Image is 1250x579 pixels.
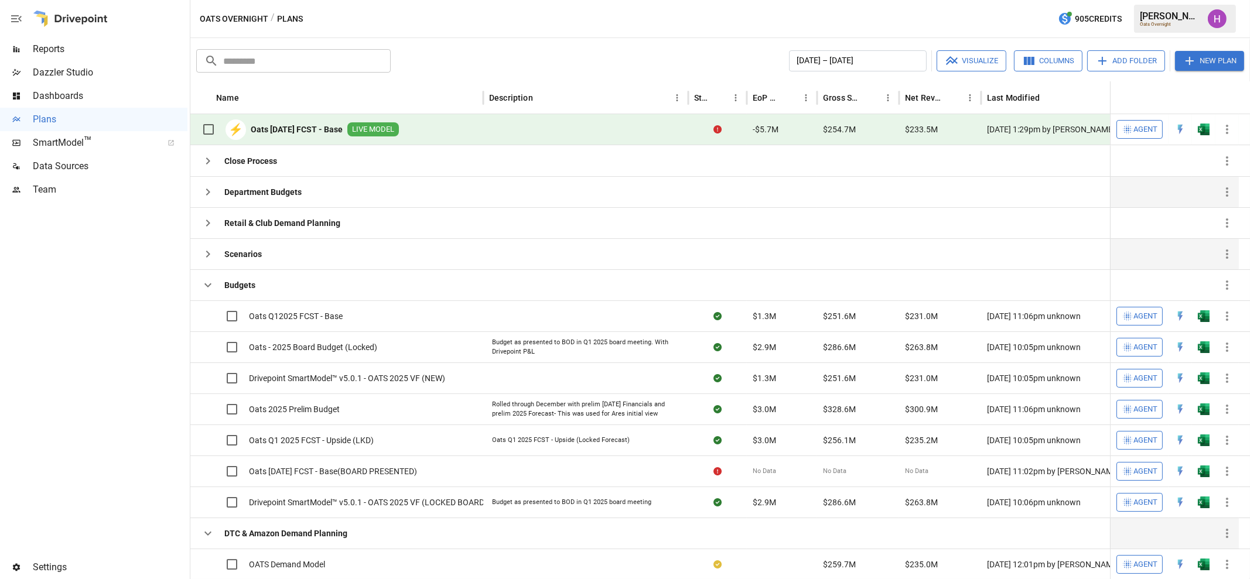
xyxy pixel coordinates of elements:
[905,124,938,135] span: $233.5M
[1140,22,1201,27] div: Oats Overnight
[492,400,679,418] div: Rolled through December with prelim [DATE] Financials and prelim 2025 Forecast- This was used for...
[1198,434,1210,446] img: excel-icon.76473adf.svg
[249,465,417,477] span: Oats [DATE] FCST - Base(BOARD PRESENTED)
[713,341,722,353] div: Sync complete
[823,372,856,384] span: $251.6M
[823,93,862,102] div: Gross Sales
[823,559,856,570] span: $259.7M
[1198,372,1210,384] div: Open in Excel
[249,434,374,446] span: Oats Q1 2025 FCST - Upside (LKD)
[713,403,722,415] div: Sync complete
[1108,90,1125,106] button: Last Modified column menu
[492,338,679,356] div: Budget as presented to BOD in Q1 2025 board meeting. With Drivepoint P&L
[987,93,1040,102] div: Last Modified
[1116,431,1163,450] button: Agent
[1198,403,1210,415] div: Open in Excel
[1174,372,1186,384] div: Open in Quick Edit
[1041,90,1057,106] button: Sort
[1174,124,1186,135] div: Open in Quick Edit
[249,341,377,353] span: Oats - 2025 Board Budget (Locked)
[753,434,776,446] span: $3.0M
[728,90,744,106] button: Status column menu
[1133,465,1157,478] span: Agent
[84,134,92,149] span: ™
[251,124,343,135] b: Oats [DATE] FCST - Base
[823,434,856,446] span: $256.1M
[1198,496,1210,508] div: Open in Excel
[1222,90,1239,106] button: Sort
[1198,124,1210,135] img: excel-icon.76473adf.svg
[33,136,155,150] span: SmartModel
[789,50,927,71] button: [DATE] – [DATE]
[1174,559,1186,570] img: quick-edit-flash.b8aec18c.svg
[33,42,187,56] span: Reports
[224,217,340,229] b: Retail & Club Demand Planning
[1174,403,1186,415] img: quick-edit-flash.b8aec18c.svg
[1198,465,1210,477] img: excel-icon.76473adf.svg
[905,467,928,476] span: No Data
[1198,372,1210,384] img: excel-icon.76473adf.svg
[753,372,776,384] span: $1.3M
[1133,341,1157,354] span: Agent
[1116,400,1163,419] button: Agent
[905,434,938,446] span: $235.2M
[1133,558,1157,571] span: Agent
[753,310,776,322] span: $1.3M
[240,90,257,106] button: Sort
[905,341,938,353] span: $263.8M
[981,331,1128,362] div: [DATE] 10:05pm unknown
[249,372,445,384] span: Drivepoint SmartModel™ v5.0.1 - OATS 2025 VF (NEW)
[33,159,187,173] span: Data Sources
[905,372,938,384] span: $231.0M
[1133,434,1157,447] span: Agent
[1208,9,1227,28] img: Harry Antonio
[1174,559,1186,570] div: Open in Quick Edit
[216,93,239,102] div: Name
[224,155,277,167] b: Close Process
[492,498,651,507] div: Budget as presented to BOD in Q1 2025 board meeting
[1175,51,1244,71] button: New Plan
[1174,496,1186,508] img: quick-edit-flash.b8aec18c.svg
[1116,555,1163,574] button: Agent
[224,248,262,260] b: Scenarios
[905,403,938,415] span: $300.9M
[863,90,880,106] button: Sort
[1174,372,1186,384] img: quick-edit-flash.b8aec18c.svg
[1116,493,1163,512] button: Agent
[753,93,780,102] div: EoP Cash
[753,467,776,476] span: No Data
[492,436,630,445] div: Oats Q1 2025 FCST - Upside (Locked Forecast)
[249,403,340,415] span: Oats 2025 Prelim Budget
[981,114,1128,145] div: [DATE] 1:29pm by [PERSON_NAME].[PERSON_NAME] undefined
[1053,8,1126,30] button: 905Credits
[1116,338,1163,357] button: Agent
[981,424,1128,455] div: [DATE] 10:05pm unknown
[224,279,255,291] b: Budgets
[347,124,399,135] span: LIVE MODEL
[1198,559,1210,570] img: excel-icon.76473adf.svg
[1133,310,1157,323] span: Agent
[781,90,798,106] button: Sort
[1174,434,1186,446] img: quick-edit-flash.b8aec18c.svg
[823,403,856,415] span: $328.6M
[1075,12,1122,26] span: 905 Credits
[1140,11,1201,22] div: [PERSON_NAME]
[1087,50,1165,71] button: Add Folder
[753,341,776,353] span: $2.9M
[1116,369,1163,388] button: Agent
[1174,341,1186,353] div: Open in Quick Edit
[713,434,722,446] div: Sync complete
[880,90,896,106] button: Gross Sales column menu
[200,12,268,26] button: Oats Overnight
[823,496,856,508] span: $286.6M
[981,393,1128,424] div: [DATE] 11:06pm unknown
[1198,310,1210,322] img: excel-icon.76473adf.svg
[1198,341,1210,353] img: excel-icon.76473adf.svg
[823,310,856,322] span: $251.6M
[489,93,533,102] div: Description
[981,455,1128,487] div: [DATE] 11:02pm by [PERSON_NAME].[PERSON_NAME] undefined
[1198,341,1210,353] div: Open in Excel
[1133,496,1157,509] span: Agent
[534,90,551,106] button: Sort
[905,496,938,508] span: $263.8M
